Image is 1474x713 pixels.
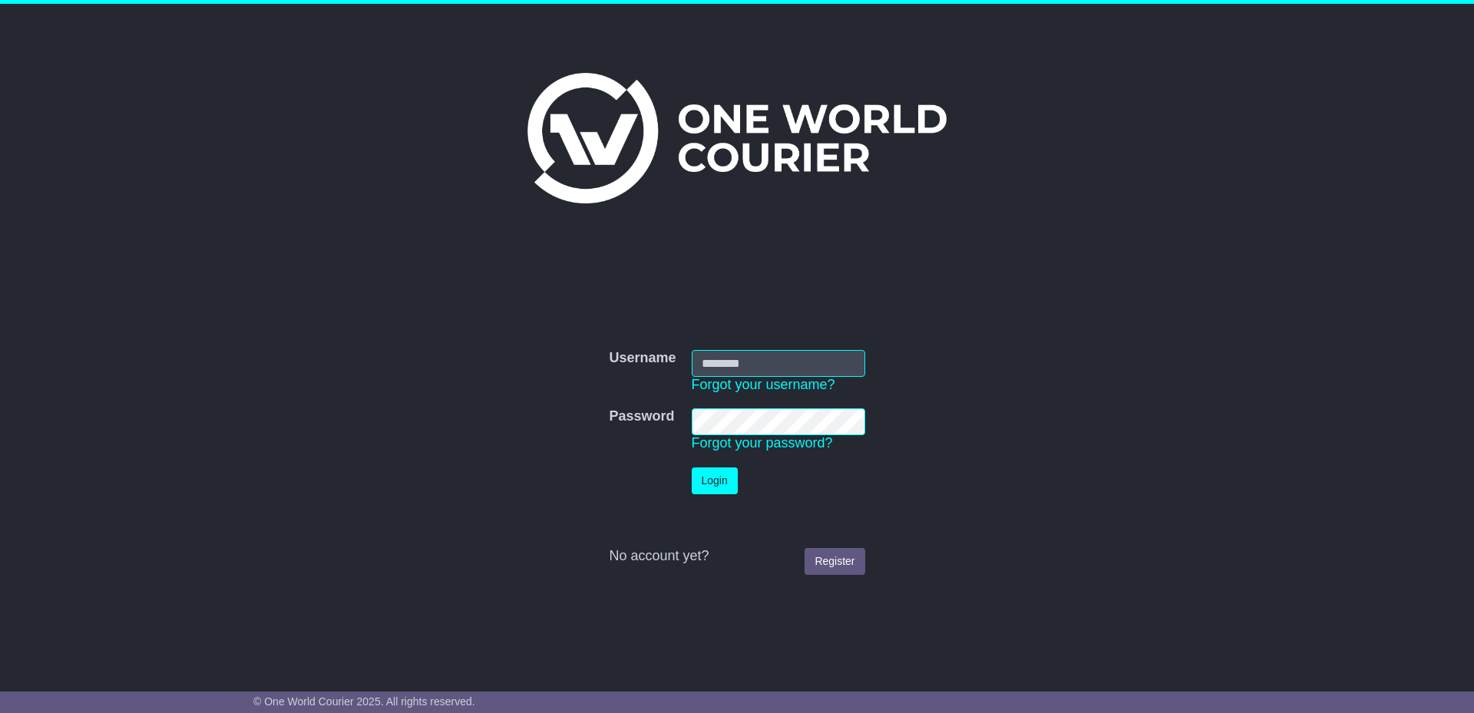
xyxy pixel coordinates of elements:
label: Username [609,350,676,367]
a: Forgot your username? [692,377,835,392]
button: Login [692,467,738,494]
a: Register [805,548,864,575]
a: Forgot your password? [692,435,833,451]
label: Password [609,408,674,425]
img: One World [527,73,947,203]
span: © One World Courier 2025. All rights reserved. [253,695,475,708]
div: No account yet? [609,548,864,565]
